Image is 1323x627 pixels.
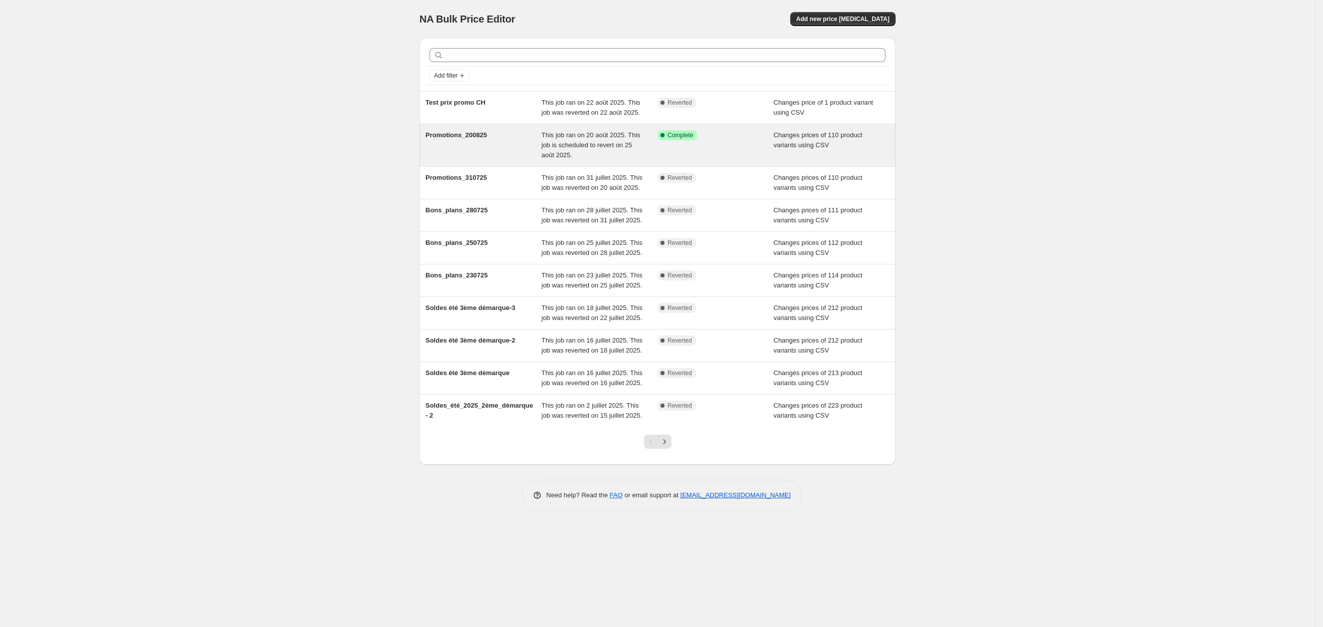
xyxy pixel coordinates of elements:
[425,131,487,139] span: Promotions_200825
[774,271,862,289] span: Changes prices of 114 product variants using CSV
[425,369,510,377] span: Soldes été 3ème démarque
[668,131,693,139] span: Complete
[668,206,692,214] span: Reverted
[546,491,610,499] span: Need help? Read the
[657,435,672,449] button: Next
[668,174,692,182] span: Reverted
[425,239,488,246] span: Bons_plans_250725
[610,491,623,499] a: FAQ
[668,271,692,279] span: Reverted
[425,206,488,214] span: Bons_plans_280725
[425,271,488,279] span: Bons_plans_230725
[542,402,642,419] span: This job ran on 2 juillet 2025. This job was reverted on 15 juillet 2025.
[774,369,862,387] span: Changes prices of 213 product variants using CSV
[419,14,515,25] span: NA Bulk Price Editor
[542,206,642,224] span: This job ran on 28 juillet 2025. This job was reverted on 31 juillet 2025.
[668,402,692,410] span: Reverted
[542,99,640,116] span: This job ran on 22 août 2025. This job was reverted on 22 août 2025.
[774,206,862,224] span: Changes prices of 111 product variants using CSV
[434,72,458,80] span: Add filter
[774,174,862,191] span: Changes prices of 110 product variants using CSV
[542,174,642,191] span: This job ran on 31 juillet 2025. This job was reverted on 20 août 2025.
[425,174,487,181] span: Promotions_310725
[425,304,515,311] span: Soldes été 3ème démarque-3
[774,239,862,256] span: Changes prices of 112 product variants using CSV
[542,304,642,322] span: This job ran on 18 juillet 2025. This job was reverted on 22 juillet 2025.
[542,337,642,354] span: This job ran on 16 juillet 2025. This job was reverted on 18 juillet 2025.
[425,99,486,106] span: Test prix promo CH
[796,15,890,23] span: Add new price [MEDICAL_DATA]
[542,369,642,387] span: This job ran on 16 juillet 2025. This job was reverted on 16 juillet 2025.
[425,337,515,344] span: Soldes été 3ème démarque-2
[668,304,692,312] span: Reverted
[429,70,470,82] button: Add filter
[774,402,862,419] span: Changes prices of 223 product variants using CSV
[668,369,692,377] span: Reverted
[774,337,862,354] span: Changes prices of 212 product variants using CSV
[542,239,642,256] span: This job ran on 25 juillet 2025. This job was reverted on 28 juillet 2025.
[774,304,862,322] span: Changes prices of 212 product variants using CSV
[668,99,692,107] span: Reverted
[668,337,692,345] span: Reverted
[774,131,862,149] span: Changes prices of 110 product variants using CSV
[681,491,791,499] a: [EMAIL_ADDRESS][DOMAIN_NAME]
[623,491,681,499] span: or email support at
[425,402,533,419] span: Soldes_été_2025_2ème_démarque - 2
[542,271,642,289] span: This job ran on 23 juillet 2025. This job was reverted on 25 juillet 2025.
[542,131,640,159] span: This job ran on 20 août 2025. This job is scheduled to revert on 25 août 2025.
[668,239,692,247] span: Reverted
[644,435,672,449] nav: Pagination
[790,12,896,26] button: Add new price [MEDICAL_DATA]
[774,99,873,116] span: Changes price of 1 product variant using CSV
